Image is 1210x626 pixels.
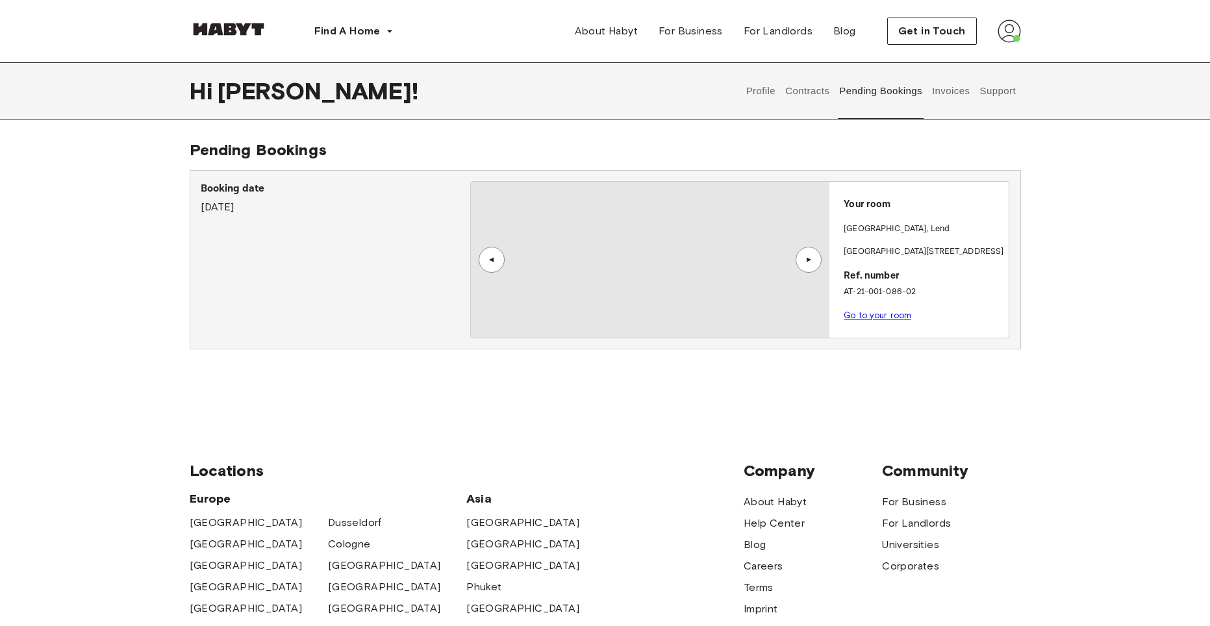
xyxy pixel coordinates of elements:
[930,62,971,119] button: Invoices
[744,537,766,553] a: Blog
[844,223,950,236] p: [GEOGRAPHIC_DATA] , Lend
[190,601,303,616] a: [GEOGRAPHIC_DATA]
[844,245,1003,258] p: [GEOGRAPHIC_DATA][STREET_ADDRESS]
[744,62,777,119] button: Profile
[882,494,946,510] a: For Business
[190,536,303,552] a: [GEOGRAPHIC_DATA]
[898,23,966,39] span: Get in Touch
[328,558,441,573] a: [GEOGRAPHIC_DATA]
[887,18,977,45] button: Get in Touch
[190,579,303,595] a: [GEOGRAPHIC_DATA]
[744,461,882,481] span: Company
[466,536,579,552] a: [GEOGRAPHIC_DATA]
[201,181,470,215] div: [DATE]
[190,23,268,36] img: Habyt
[466,579,501,595] a: Phuket
[744,516,805,531] a: Help Center
[466,515,579,531] a: [GEOGRAPHIC_DATA]
[328,601,441,616] a: [GEOGRAPHIC_DATA]
[882,461,1020,481] span: Community
[844,310,911,320] a: Go to your room
[328,536,371,552] a: Cologne
[190,461,744,481] span: Locations
[659,23,723,39] span: For Business
[485,256,498,264] div: ▲
[823,18,866,44] a: Blog
[978,62,1018,119] button: Support
[882,558,939,574] a: Corporates
[564,18,648,44] a: About Habyt
[190,77,218,105] span: Hi
[844,269,1003,284] p: Ref. number
[882,516,951,531] a: For Landlords
[648,18,733,44] a: For Business
[201,181,470,197] p: Booking date
[218,77,418,105] span: [PERSON_NAME] !
[744,23,813,39] span: For Landlords
[314,23,381,39] span: Find A Home
[838,62,924,119] button: Pending Bookings
[328,579,441,595] a: [GEOGRAPHIC_DATA]
[741,62,1020,119] div: user profile tabs
[844,197,1003,212] p: Your room
[802,256,815,264] div: ▲
[328,515,382,531] a: Dusseldorf
[784,62,831,119] button: Contracts
[744,580,774,595] a: Terms
[466,558,579,573] a: [GEOGRAPHIC_DATA]
[733,18,823,44] a: For Landlords
[190,515,303,531] a: [GEOGRAPHIC_DATA]
[471,182,829,338] img: Image of the room
[744,494,807,510] a: About Habyt
[575,23,638,39] span: About Habyt
[190,491,467,507] span: Europe
[190,140,327,159] span: Pending Bookings
[190,558,303,573] a: [GEOGRAPHIC_DATA]
[466,491,605,507] span: Asia
[998,19,1021,43] img: avatar
[844,286,1003,299] p: AT-21-001-086-02
[744,601,778,617] a: Imprint
[833,23,856,39] span: Blog
[744,558,783,574] a: Careers
[304,18,404,44] button: Find A Home
[466,601,579,616] a: [GEOGRAPHIC_DATA]
[882,537,939,553] a: Universities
